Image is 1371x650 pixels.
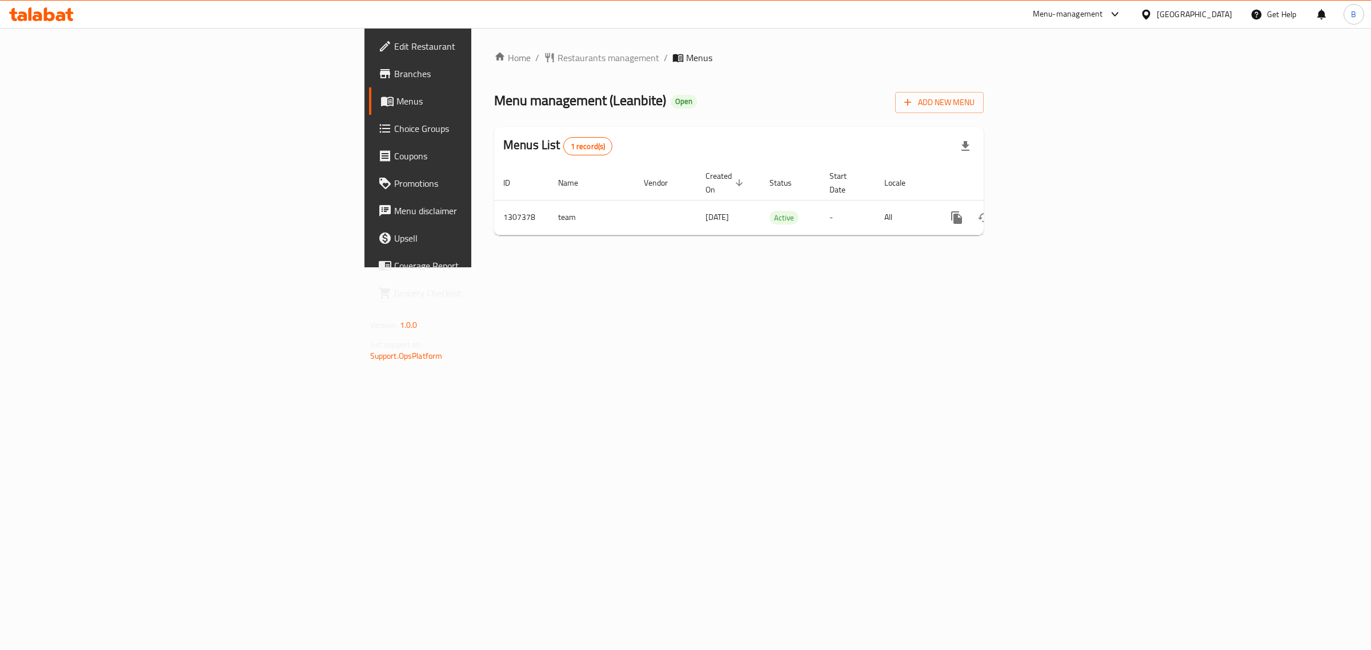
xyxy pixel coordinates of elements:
span: Promotions [394,176,584,190]
span: Open [671,97,697,106]
span: Menu disclaimer [394,204,584,218]
span: Start Date [829,169,861,196]
span: Edit Restaurant [394,39,584,53]
th: Actions [934,166,1062,200]
div: Total records count [563,137,613,155]
li: / [664,51,668,65]
span: Restaurants management [558,51,659,65]
button: Add New Menu [895,92,984,113]
h2: Menus List [503,137,612,155]
span: Status [769,176,807,190]
span: Menus [396,94,584,108]
span: Choice Groups [394,122,584,135]
a: Coverage Report [369,252,594,279]
a: Menus [369,87,594,115]
a: Coupons [369,142,594,170]
a: Edit Restaurant [369,33,594,60]
nav: breadcrumb [494,51,984,65]
span: Coupons [394,149,584,163]
span: Add New Menu [904,95,975,110]
span: ID [503,176,525,190]
span: Created On [705,169,747,196]
a: Choice Groups [369,115,594,142]
span: Version: [370,318,398,332]
span: Menus [686,51,712,65]
a: Grocery Checklist [369,279,594,307]
span: B [1351,8,1356,21]
div: Open [671,95,697,109]
span: Upsell [394,231,584,245]
span: Locale [884,176,920,190]
a: Upsell [369,224,594,252]
div: Export file [952,133,979,160]
a: Support.OpsPlatform [370,348,443,363]
span: Grocery Checklist [394,286,584,300]
a: Menu disclaimer [369,197,594,224]
a: Promotions [369,170,594,197]
span: Active [769,211,799,224]
span: 1 record(s) [564,141,612,152]
span: Coverage Report [394,259,584,272]
span: Branches [394,67,584,81]
span: Get support on: [370,337,423,352]
span: 1.0.0 [400,318,418,332]
td: - [820,200,875,235]
table: enhanced table [494,166,1062,235]
div: [GEOGRAPHIC_DATA] [1157,8,1232,21]
button: Change Status [971,204,998,231]
a: Restaurants management [544,51,659,65]
div: Menu-management [1033,7,1103,21]
span: Vendor [644,176,683,190]
td: All [875,200,934,235]
span: Name [558,176,593,190]
button: more [943,204,971,231]
span: [DATE] [705,210,729,224]
a: Branches [369,60,594,87]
